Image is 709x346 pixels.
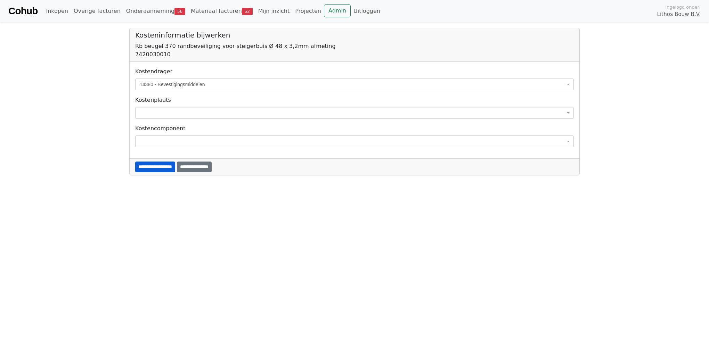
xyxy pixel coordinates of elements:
[135,42,574,50] div: Rb beugel 370 randbeveiliging voor steigerbuis Ø 48 x 3,2mm afmeting
[43,4,71,18] a: Inkopen
[71,4,123,18] a: Overige facturen
[657,10,701,18] span: Lithos Bouw B.V.
[135,31,574,39] h5: Kosteninformatie bijwerken
[174,8,185,15] span: 56
[242,8,253,15] span: 52
[123,4,188,18] a: Onderaanneming56
[8,3,38,19] a: Cohub
[135,50,574,59] div: 7420030010
[665,4,701,10] span: Ingelogd onder:
[135,96,171,104] label: Kostenplaats
[135,79,574,90] span: 14380 - Bevestigingsmiddelen
[255,4,293,18] a: Mijn inzicht
[324,4,351,17] a: Admin
[351,4,383,18] a: Uitloggen
[140,81,565,88] span: 14380 - Bevestigingsmiddelen
[135,124,186,133] label: Kostencomponent
[188,4,255,18] a: Materiaal facturen52
[292,4,324,18] a: Projecten
[135,67,172,76] label: Kostendrager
